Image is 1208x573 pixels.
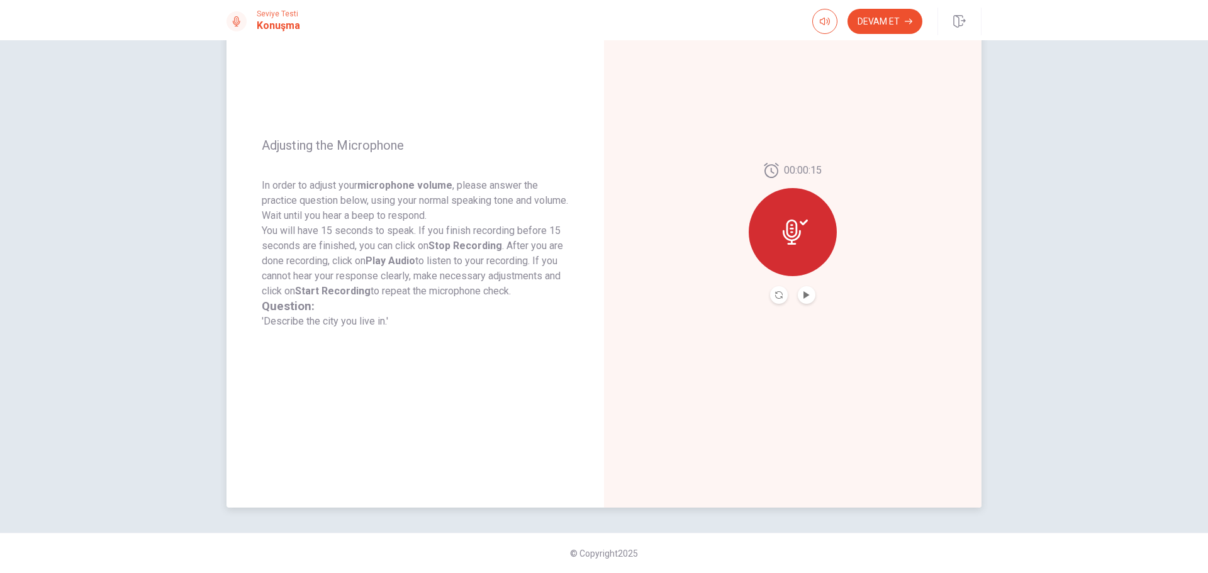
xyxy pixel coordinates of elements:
[257,9,300,18] span: Seviye Testi
[570,548,638,559] span: © Copyright 2025
[428,240,502,252] strong: Stop Recording
[257,18,300,33] h1: Konuşma
[357,179,452,191] strong: microphone volume
[295,285,371,297] strong: Start Recording
[770,286,788,304] button: Record Again
[262,138,569,153] span: Adjusting the Microphone
[847,9,922,34] button: Devam Et
[366,255,415,267] strong: Play Audio
[784,163,822,178] span: 00:00:15
[262,299,569,329] div: 'Describe the city you live in.'
[262,223,569,299] p: You will have 15 seconds to speak. If you finish recording before 15 seconds are finished, you ca...
[262,299,569,314] h3: Question:
[798,286,815,304] button: Play Audio
[262,178,569,223] p: In order to adjust your , please answer the practice question below, using your normal speaking t...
